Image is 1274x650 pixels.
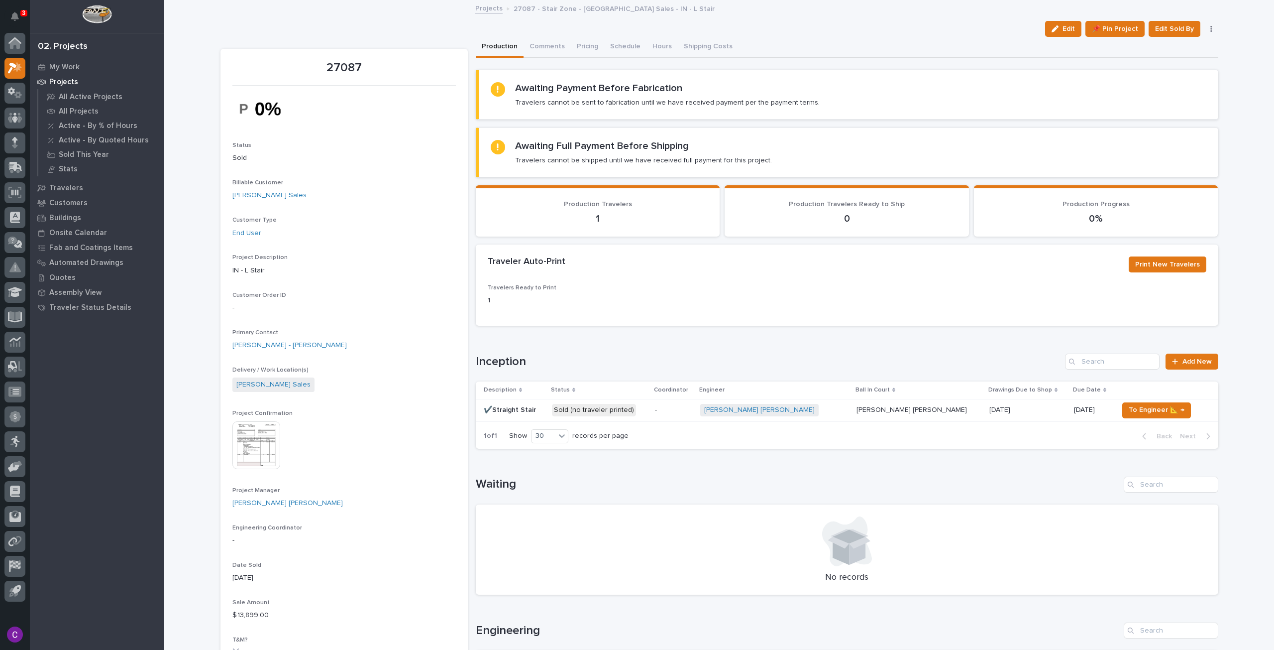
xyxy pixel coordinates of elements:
[232,367,309,373] span: Delivery / Work Location(s)
[484,404,538,414] p: ✔️Straight Stair
[82,5,111,23] img: Workspace Logo
[476,399,1218,421] tr: ✔️Straight Stair✔️Straight Stair Sold (no traveler printed)-[PERSON_NAME] [PERSON_NAME] [PERSON_N...
[22,9,25,16] p: 3
[1092,23,1138,35] span: 📌 Pin Project
[232,265,456,276] p: IN - L Stair
[515,140,689,152] h2: Awaiting Full Payment Before Shipping
[1073,385,1101,395] p: Due Date
[59,150,109,159] p: Sold This Year
[30,285,164,300] a: Assembly View
[232,410,293,416] span: Project Confirmation
[38,147,164,161] a: Sold This Year
[509,432,527,440] p: Show
[232,535,456,546] p: -
[1062,24,1075,33] span: Edit
[1085,21,1145,37] button: 📌 Pin Project
[1045,21,1081,37] button: Edit
[488,295,719,306] p: 1
[488,572,1206,583] p: No records
[699,385,725,395] p: Engineer
[232,498,343,509] a: [PERSON_NAME] [PERSON_NAME]
[1149,21,1200,37] button: Edit Sold By
[789,201,905,208] span: Production Travelers Ready to Ship
[59,107,99,116] p: All Projects
[49,273,76,282] p: Quotes
[986,213,1206,225] p: 0%
[646,37,678,58] button: Hours
[12,12,25,28] div: Notifications3
[515,82,682,94] h2: Awaiting Payment Before Fabrication
[30,270,164,285] a: Quotes
[654,385,688,395] p: Coordinator
[30,59,164,74] a: My Work
[564,201,632,208] span: Production Travelers
[551,385,570,395] p: Status
[232,610,456,621] p: $ 13,899.00
[38,41,88,52] div: 02. Projects
[232,562,261,568] span: Date Sold
[59,122,137,130] p: Active - By % of Hours
[1122,402,1191,418] button: To Engineer 📐 →
[30,240,164,255] a: Fab and Coatings Items
[38,90,164,104] a: All Active Projects
[232,61,456,75] p: 27087
[30,74,164,89] a: Projects
[737,213,957,225] p: 0
[30,210,164,225] a: Buildings
[232,330,278,336] span: Primary Contact
[1074,406,1110,414] p: [DATE]
[59,165,78,174] p: Stats
[484,385,517,395] p: Description
[988,385,1052,395] p: Drawings Due to Shop
[531,431,555,441] div: 30
[515,156,772,165] p: Travelers cannot be shipped until we have received full payment for this project.
[488,213,708,225] p: 1
[515,98,820,107] p: Travelers cannot be sent to fabrication until we have received payment per the payment terms.
[476,37,524,58] button: Production
[30,300,164,315] a: Traveler Status Details
[49,214,81,223] p: Buildings
[604,37,646,58] button: Schedule
[232,600,270,606] span: Sale Amount
[524,37,571,58] button: Comments
[38,119,164,132] a: Active - By % of Hours
[989,404,1012,414] p: [DATE]
[30,180,164,195] a: Travelers
[514,2,715,13] p: 27087 - Stair Zone - [GEOGRAPHIC_DATA] Sales - IN - L Stair
[678,37,739,58] button: Shipping Costs
[232,340,347,351] a: [PERSON_NAME] - [PERSON_NAME]
[1065,354,1160,370] input: Search
[49,288,102,297] p: Assembly View
[552,404,636,416] div: Sold (no traveler printed)
[476,424,505,448] p: 1 of 1
[38,162,164,176] a: Stats
[488,257,565,267] h2: Traveler Auto-Print
[59,136,149,145] p: Active - By Quoted Hours
[49,184,83,193] p: Travelers
[232,142,251,148] span: Status
[1180,432,1202,441] span: Next
[4,6,25,27] button: Notifications
[38,104,164,118] a: All Projects
[232,217,277,223] span: Customer Type
[30,225,164,240] a: Onsite Calendar
[236,380,311,390] a: [PERSON_NAME] Sales
[1176,432,1218,441] button: Next
[571,37,604,58] button: Pricing
[232,180,283,186] span: Billable Customer
[1166,354,1218,370] a: Add New
[1155,23,1194,35] span: Edit Sold By
[476,477,1120,492] h1: Waiting
[4,624,25,645] button: users-avatar
[49,259,123,267] p: Automated Drawings
[1151,432,1172,441] span: Back
[59,93,122,102] p: All Active Projects
[49,199,88,208] p: Customers
[855,385,890,395] p: Ball In Court
[572,432,629,440] p: records per page
[1124,623,1218,639] div: Search
[232,637,248,643] span: T&M?
[1134,432,1176,441] button: Back
[49,78,78,87] p: Projects
[488,285,556,291] span: Travelers Ready to Print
